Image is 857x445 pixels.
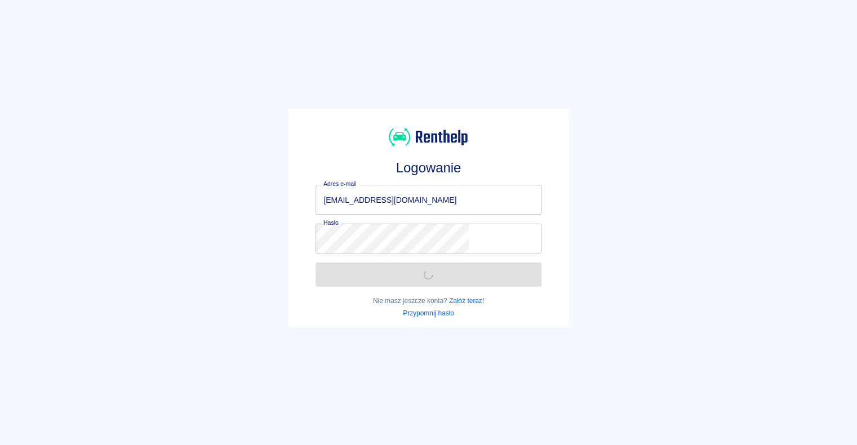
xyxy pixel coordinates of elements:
[323,219,339,227] label: Hasło
[449,297,484,305] a: Załóż teraz!
[403,309,454,317] a: Przypomnij hasło
[389,127,468,148] img: Renthelp logo
[316,296,541,306] p: Nie masz jeszcze konta?
[316,160,541,176] h3: Logowanie
[323,180,356,188] label: Adres e-mail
